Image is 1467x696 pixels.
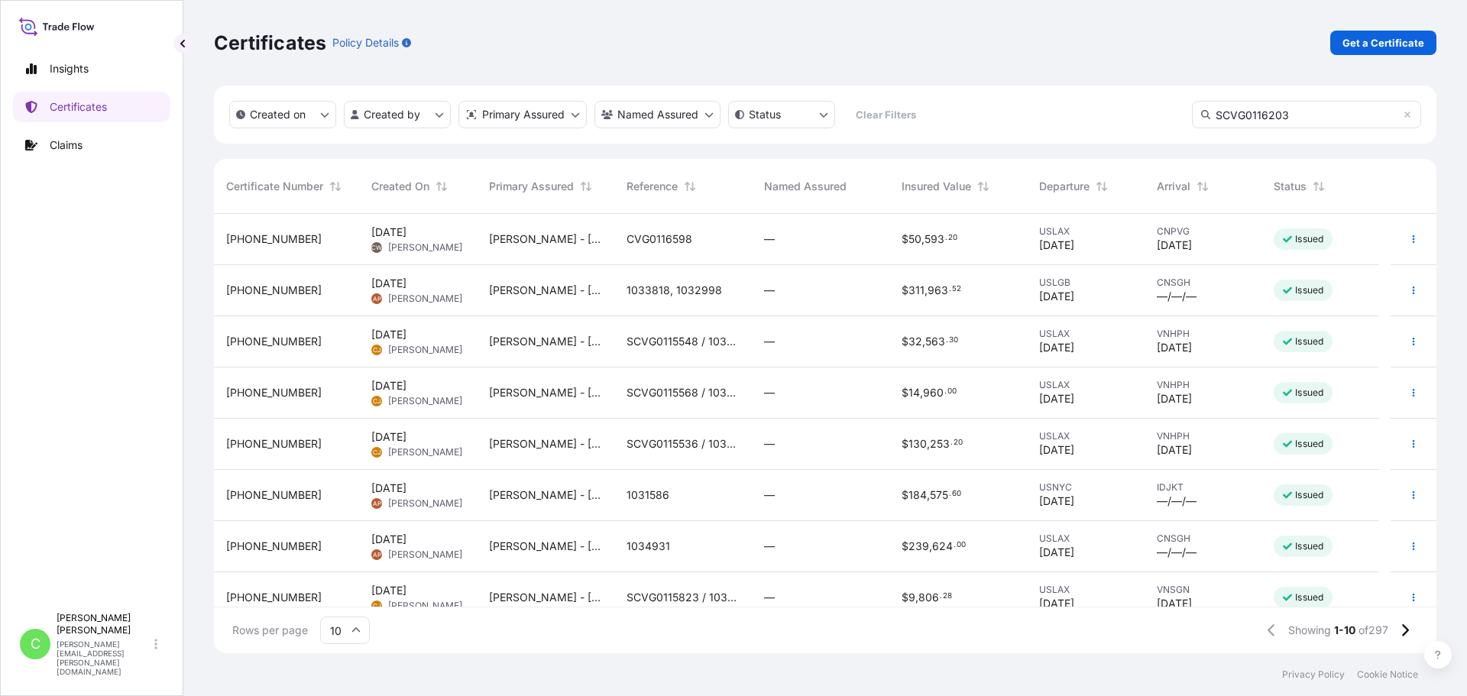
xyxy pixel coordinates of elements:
span: [PERSON_NAME] [388,549,462,561]
span: [PERSON_NAME] [388,600,462,612]
button: Sort [326,177,345,196]
span: USLAX [1039,328,1132,340]
span: 806 [918,592,939,603]
span: $ [902,234,908,244]
span: [DATE] [371,327,406,342]
span: 253 [930,439,950,449]
span: [PHONE_NUMBER] [226,283,322,298]
span: [PERSON_NAME] - [GEOGRAPHIC_DATA] [489,283,602,298]
span: [PERSON_NAME] - [GEOGRAPHIC_DATA] [489,334,602,349]
span: [DATE] [371,583,406,598]
span: USLAX [1039,533,1132,545]
a: Cookie Notice [1357,668,1418,681]
span: 130 [908,439,927,449]
span: , [925,285,928,296]
span: Insured Value [902,179,971,194]
span: 311 [908,285,925,296]
span: [PHONE_NUMBER] [226,436,322,452]
span: . [945,235,947,241]
span: — [764,334,775,349]
span: [PERSON_NAME] - [GEOGRAPHIC_DATA] [489,590,602,605]
span: VNHPH [1157,430,1250,442]
p: Issued [1295,540,1323,552]
span: 1033818, 1032998 [627,283,722,298]
span: 20 [954,440,963,445]
span: 32 [908,336,922,347]
span: 963 [928,285,948,296]
span: [DATE] [1039,494,1074,509]
button: Sort [1193,177,1212,196]
span: [PERSON_NAME] [388,395,462,407]
span: USLAX [1039,379,1132,391]
span: 593 [925,234,944,244]
span: CNPVG [1157,225,1250,238]
span: 575 [930,490,948,500]
span: , [922,336,925,347]
span: . [944,389,947,394]
span: [DATE] [1039,289,1074,304]
span: Named Assured [764,179,847,194]
span: Certificate Number [226,179,323,194]
span: $ [902,592,908,603]
p: Issued [1295,233,1323,245]
span: [PHONE_NUMBER] [226,487,322,503]
span: [PHONE_NUMBER] [226,385,322,400]
span: [DATE] [371,276,406,291]
a: Certificates [13,92,170,122]
span: — [764,487,775,503]
span: [PHONE_NUMBER] [226,231,322,247]
span: [DATE] [1039,391,1074,406]
span: . [949,286,951,292]
p: Created on [250,107,306,122]
span: AP [373,291,381,306]
span: IDJKT [1157,481,1250,494]
span: C [31,636,40,652]
span: , [927,439,930,449]
span: 624 [932,541,953,552]
span: VNSGN [1157,584,1250,596]
span: Primary Assured [489,179,574,194]
span: — [764,231,775,247]
p: Issued [1295,489,1323,501]
p: Issued [1295,438,1323,450]
p: Clear Filters [856,107,916,122]
span: USLAX [1039,584,1132,596]
span: —/—/— [1157,494,1197,509]
span: Arrival [1157,179,1190,194]
p: Certificates [50,99,107,115]
span: . [946,338,948,343]
span: VNHPH [1157,328,1250,340]
p: [PERSON_NAME] [PERSON_NAME] [57,612,151,636]
span: 60 [952,491,961,497]
p: Created by [364,107,420,122]
span: Reference [627,179,678,194]
span: [PERSON_NAME] [388,497,462,510]
span: , [915,592,918,603]
button: certificateStatus Filter options [728,101,835,128]
span: 28 [943,594,952,599]
span: AP [373,547,381,562]
span: [PERSON_NAME] [388,241,462,254]
span: USNYC [1039,481,1132,494]
p: Claims [50,138,83,153]
span: —/—/— [1157,545,1197,560]
span: Showing [1288,623,1331,638]
span: CVG0116598 [627,231,692,247]
span: , [921,234,925,244]
span: CJ [373,393,381,409]
span: CNSGH [1157,277,1250,289]
p: Issued [1295,284,1323,296]
span: 1031586 [627,487,669,503]
span: , [920,387,923,398]
span: Departure [1039,179,1090,194]
span: 00 [957,542,966,548]
span: [PERSON_NAME] - [GEOGRAPHIC_DATA] [489,385,602,400]
a: Claims [13,130,170,160]
span: SCVG0115568 / 1033352 [627,385,740,400]
span: [PERSON_NAME] - [GEOGRAPHIC_DATA] [489,436,602,452]
span: — [764,590,775,605]
span: [DATE] [1157,596,1192,611]
span: 184 [908,490,927,500]
span: $ [902,387,908,398]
